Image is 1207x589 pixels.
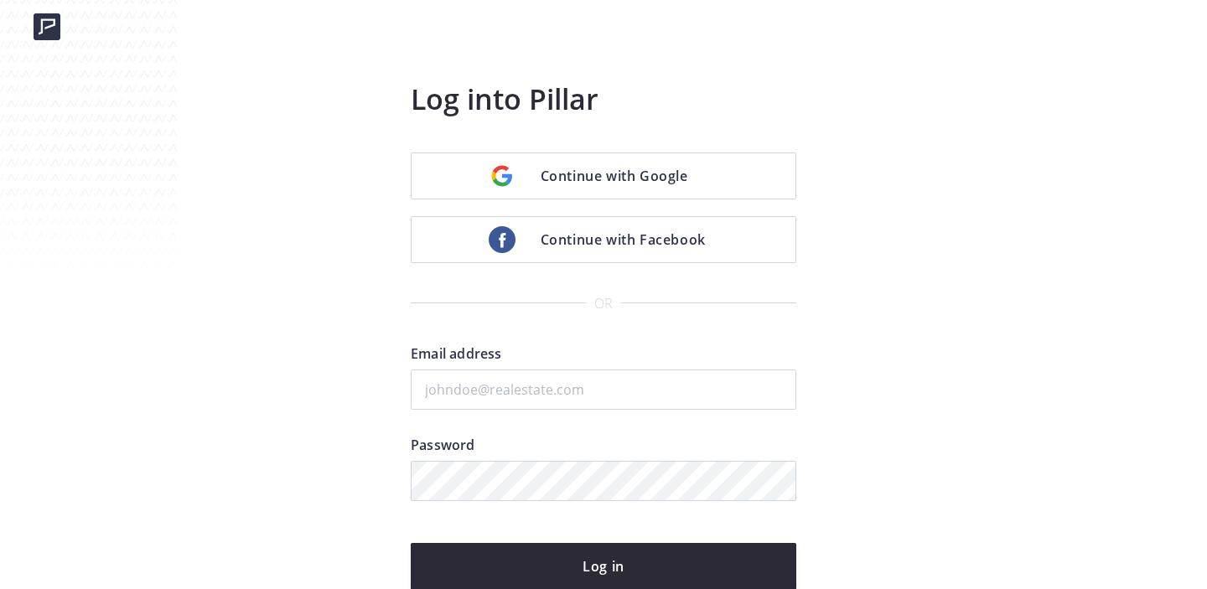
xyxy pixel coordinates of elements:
h3: Log into Pillar [411,79,796,119]
label: Password [411,435,796,461]
span: or [586,286,621,321]
a: Continue with Google [411,152,796,199]
img: logo [34,13,60,40]
label: Email address [411,344,796,369]
input: johndoe@realestate.com [411,369,796,410]
a: Continue with Facebook [411,216,796,263]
